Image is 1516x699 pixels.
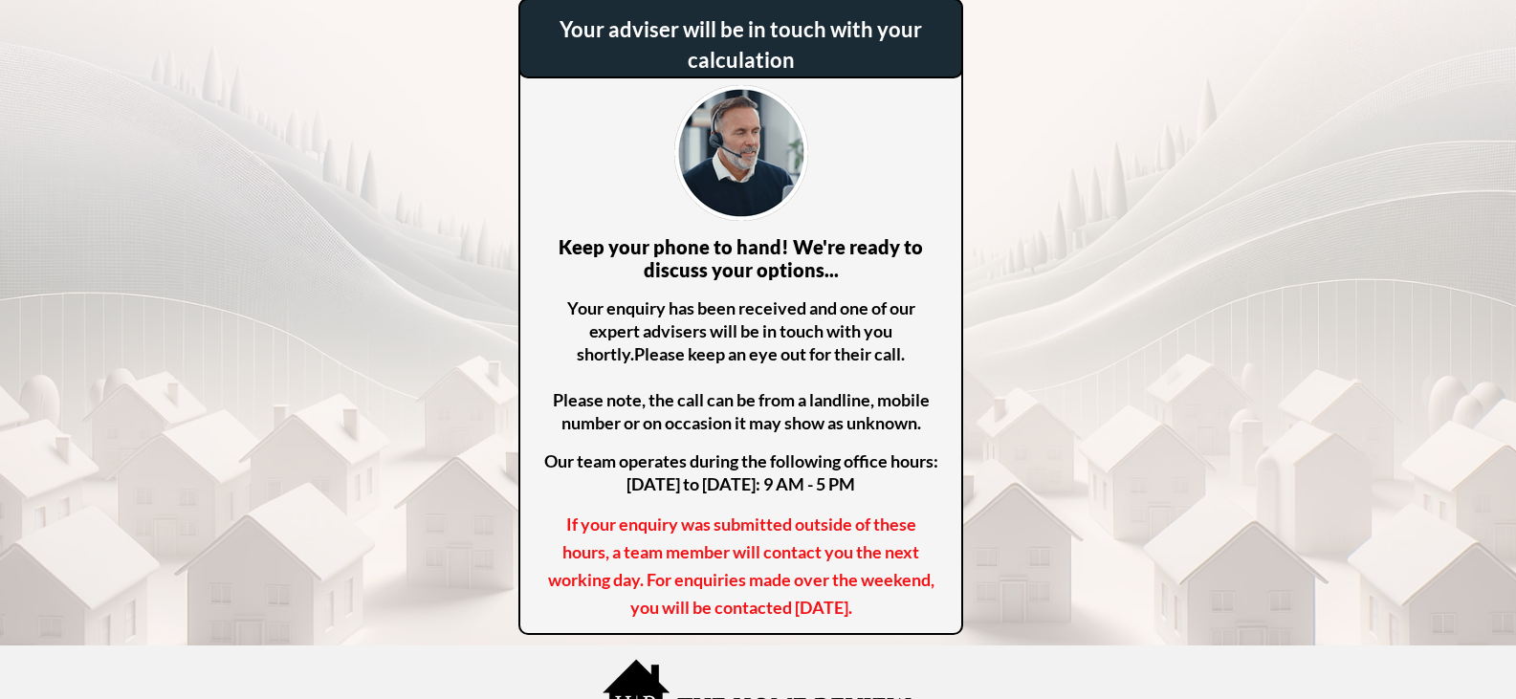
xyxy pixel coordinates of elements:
span: Your adviser will be in touch with your calculation [560,16,922,73]
span: Your enquiry has been received and one of our expert advisers will be in touch with you shortly. [567,297,915,364]
span: Please note, the call can be from a landline, mobile number or on occasion it may show as unknown. [553,343,930,433]
span: If your enquiry was submitted outside of these hours, a team member will contact you the next wor... [548,513,934,618]
strong: Keep your phone to hand! We're ready to discuss your options... [559,235,923,281]
span: Our team operates during the following office hours: [DATE] to [DATE]: 9 AM - 5 PM [544,450,938,494]
span: Please keep an eye out for their call. [634,343,905,364]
